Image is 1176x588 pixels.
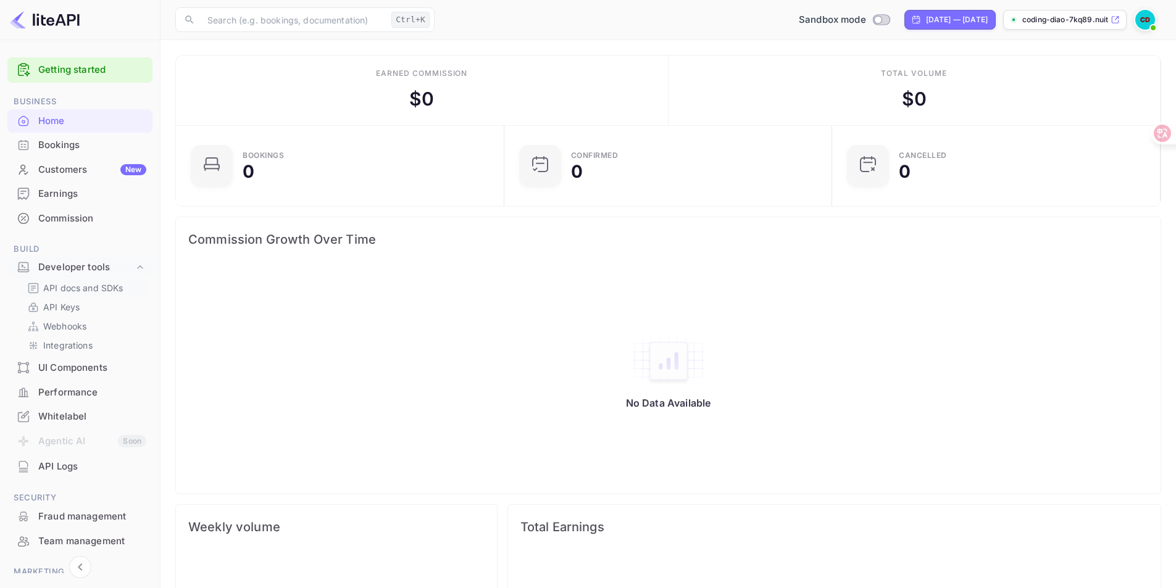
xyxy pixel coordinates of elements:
a: CustomersNew [7,158,152,181]
div: Customers [38,163,146,177]
div: Fraud management [38,510,146,524]
div: $ 0 [902,85,927,113]
div: Earnings [38,187,146,201]
div: 0 [243,163,254,180]
div: API docs and SDKs [22,279,148,297]
img: LiteAPI logo [10,10,80,30]
a: Whitelabel [7,405,152,428]
div: Ctrl+K [391,12,430,28]
div: Home [38,114,146,128]
div: Getting started [7,57,152,83]
a: Fraud management [7,505,152,528]
img: coding diao [1135,10,1155,30]
span: Total Earnings [520,517,1148,537]
div: Click to change the date range period [904,10,996,30]
p: No Data Available [626,397,711,409]
div: Team management [7,529,152,553]
div: API Logs [7,455,152,479]
div: Integrations [22,336,148,354]
input: Search (e.g. bookings, documentation) [200,7,386,32]
span: Marketing [7,565,152,579]
p: API Keys [43,300,80,313]
a: Performance [7,381,152,404]
div: Fraud management [7,505,152,529]
a: Home [7,109,152,132]
a: Webhooks [27,320,143,333]
div: Switch to Production mode [794,13,895,27]
a: API Keys [27,300,143,313]
div: Whitelabel [7,405,152,429]
button: Collapse navigation [69,556,91,578]
a: API Logs [7,455,152,478]
div: $ 0 [409,85,434,113]
div: CANCELLED [899,152,947,159]
a: Earnings [7,182,152,205]
a: UI Components [7,356,152,379]
div: Home [7,109,152,133]
div: Commission [38,212,146,226]
span: Build [7,242,152,256]
div: Team management [38,534,146,549]
p: Integrations [43,339,93,352]
div: Performance [38,386,146,400]
span: Business [7,95,152,109]
span: Sandbox mode [799,13,866,27]
div: UI Components [7,356,152,380]
div: Developer tools [38,260,134,275]
a: API docs and SDKs [27,281,143,294]
div: API Keys [22,298,148,316]
div: Bookings [7,133,152,157]
div: Developer tools [7,257,152,278]
div: Earned commission [376,68,467,79]
div: Whitelabel [38,410,146,424]
a: Integrations [27,339,143,352]
a: Getting started [38,63,146,77]
div: 0 [899,163,911,180]
div: API Logs [38,460,146,474]
span: Commission Growth Over Time [188,230,1148,249]
div: CustomersNew [7,158,152,182]
a: Commission [7,207,152,230]
div: 0 [571,163,583,180]
p: coding-diao-7kq89.nuit... [1022,14,1108,25]
div: Total volume [881,68,947,79]
div: UI Components [38,361,146,375]
div: Performance [7,381,152,405]
div: Earnings [7,182,152,206]
div: Commission [7,207,152,231]
div: Webhooks [22,317,148,335]
a: Team management [7,529,152,552]
div: [DATE] — [DATE] [926,14,988,25]
p: API docs and SDKs [43,281,123,294]
a: Bookings [7,133,152,156]
div: Confirmed [571,152,619,159]
div: Bookings [38,138,146,152]
span: Weekly volume [188,517,485,537]
span: Security [7,491,152,505]
p: Webhooks [43,320,86,333]
div: New [120,164,146,175]
div: Bookings [243,152,284,159]
img: empty-state-table2.svg [632,335,706,387]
